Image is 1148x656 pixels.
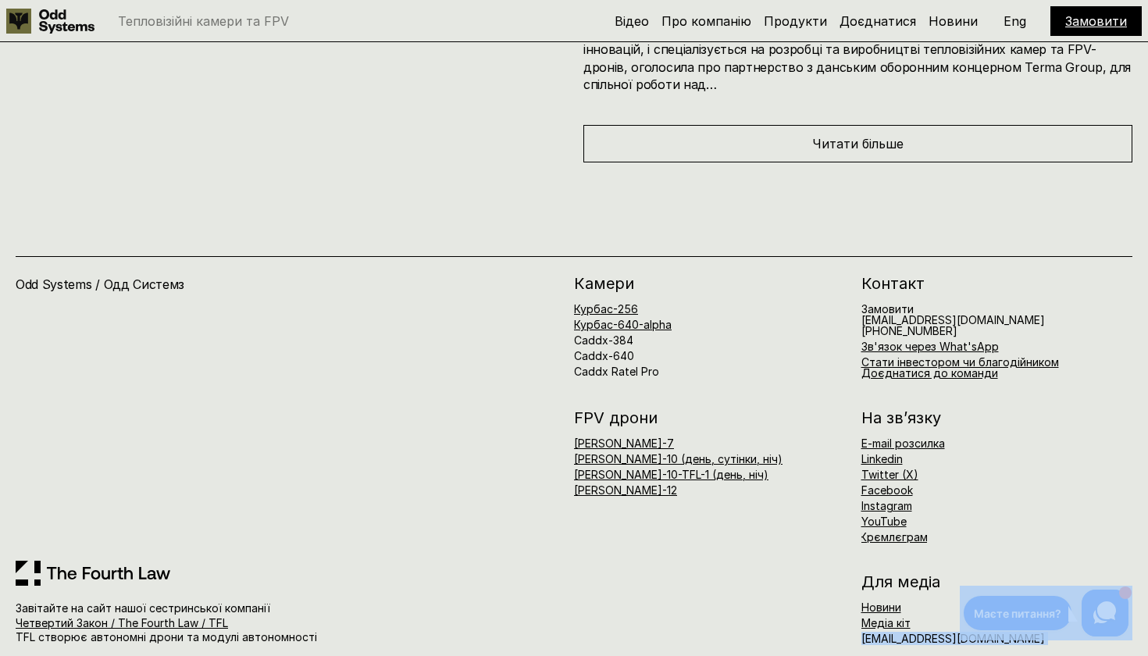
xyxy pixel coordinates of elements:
[960,586,1132,640] iframe: HelpCrunch
[16,601,426,644] p: Завітайте на сайт нашої сестринської компанії TFL створює автономні дрони та модулі автономності
[574,468,768,481] a: [PERSON_NAME]-10-TFL-1 (день, ніч)
[574,302,638,316] a: Курбас-256
[861,355,1059,369] a: Стати інвестором чи благодійником
[574,333,633,347] a: Caddx-384
[574,276,846,291] h2: Камери
[861,302,914,316] a: Замовити
[661,13,751,29] a: Про компанію
[861,574,1133,590] h2: Для медіа
[574,318,672,331] a: Курбас-640-alpha
[861,304,1045,337] h6: [EMAIL_ADDRESS][DOMAIN_NAME]
[861,437,945,450] a: E-mail розсилка
[861,324,957,337] span: [PHONE_NUMBER]
[929,13,978,29] a: Новини
[861,633,1045,644] h6: [EMAIL_ADDRESS][DOMAIN_NAME]
[861,366,998,380] a: Доєднатися до команди
[840,13,916,29] a: Доєднатися
[574,365,659,378] a: Caddx Ratel Pro
[574,452,783,465] a: [PERSON_NAME]-10 (день, сутінки, ніч)
[861,616,911,629] a: Медіа кіт
[861,340,999,353] a: Зв'язок через What'sApp
[118,15,289,27] p: Тепловізійні камери та FPV
[764,13,827,29] a: Продукти
[574,483,677,497] a: [PERSON_NAME]-12
[861,410,941,426] h2: На зв’язку
[861,276,1133,291] h2: Контакт
[861,483,913,497] a: Facebook
[861,499,912,512] a: Instagram
[1004,15,1026,27] p: Eng
[860,530,928,544] a: Крємлєграм
[861,452,903,465] a: Linkedin
[16,616,228,629] a: Четвертий Закон / The Fourth Law / TFL
[1065,13,1127,29] a: Замовити
[574,437,674,450] a: [PERSON_NAME]-7
[812,136,904,152] span: Читати більше
[574,349,634,362] a: Caddx-640
[574,410,846,426] h2: FPV дрони
[861,601,901,614] a: Новини
[861,468,918,481] a: Twitter (X)
[583,6,1132,94] h4: Odd Systems, українська компанія, що працює в сфері оборонних інновацій, і спеціалізується на роз...
[615,13,649,29] a: Відео
[861,515,907,528] a: YouTube
[16,276,370,293] h4: Odd Systems / Одд Системз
